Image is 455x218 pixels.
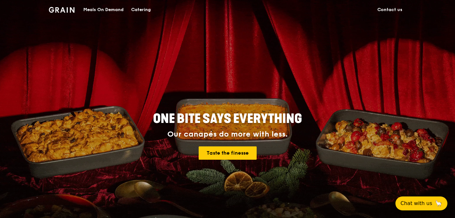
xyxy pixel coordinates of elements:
div: Our canapés do more with less. [113,130,342,139]
img: Grain [49,7,74,13]
span: Chat with us [401,200,432,207]
span: 🦙 [435,200,442,207]
a: Taste the finesse [199,146,257,160]
div: Meals On Demand [83,0,124,19]
div: Catering [131,0,151,19]
span: ONE BITE SAYS EVERYTHING [153,111,302,126]
button: Chat with us🦙 [395,196,447,210]
a: Catering [127,0,155,19]
a: Contact us [374,0,406,19]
